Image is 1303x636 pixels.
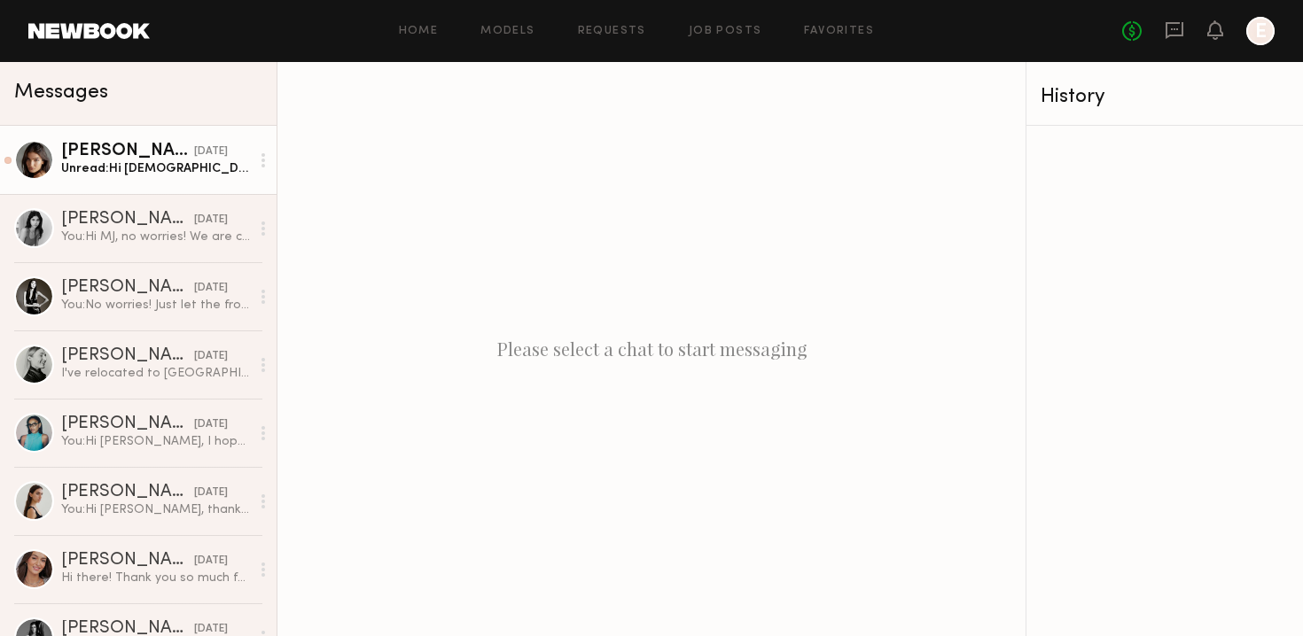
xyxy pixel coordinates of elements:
div: [DATE] [194,212,228,229]
div: I've relocated to [GEOGRAPHIC_DATA] and have been traveling between there and [GEOGRAPHIC_DATA]. ... [61,365,250,382]
div: [PERSON_NAME] [61,211,194,229]
div: History [1041,87,1289,107]
a: Home [399,26,439,37]
div: [DATE] [194,143,228,160]
a: Favorites [804,26,874,37]
div: [PERSON_NAME] [61,552,194,570]
div: [DATE] [194,553,228,570]
div: You: No worries! Just let the front desk know you're here to see [PERSON_NAME] in 706 when you ar... [61,297,250,314]
a: Job Posts [689,26,762,37]
a: E [1246,17,1275,45]
div: [DATE] [194,485,228,501]
div: You: Hi MJ, no worries! We are continuously shooting and always looking for additional models - l... [61,229,250,245]
div: [DATE] [194,348,228,365]
div: [DATE] [194,416,228,433]
div: [PERSON_NAME] [61,484,194,501]
a: Models [480,26,534,37]
div: [PERSON_NAME] [61,415,194,433]
div: Hi there! Thank you so much for reaching out and considering me for your upcoming project with Re... [61,570,250,586]
div: [DATE] [194,280,228,297]
div: [PERSON_NAME] [61,347,194,365]
div: You: Hi [PERSON_NAME], I hope you’re well! I wanted to see if you were available for a go-see [DA... [61,433,250,450]
div: [PERSON_NAME] [61,143,194,160]
div: You: Hi [PERSON_NAME], thank you for your reply! We are always scheduling more ecomm shoots - wou... [61,501,250,518]
a: Requests [578,26,646,37]
div: Unread: Hi [DEMOGRAPHIC_DATA], I just signed in! [61,160,250,177]
div: Please select a chat to start messaging [277,62,1026,636]
span: Messages [14,82,108,103]
div: [PERSON_NAME] [61,279,194,297]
